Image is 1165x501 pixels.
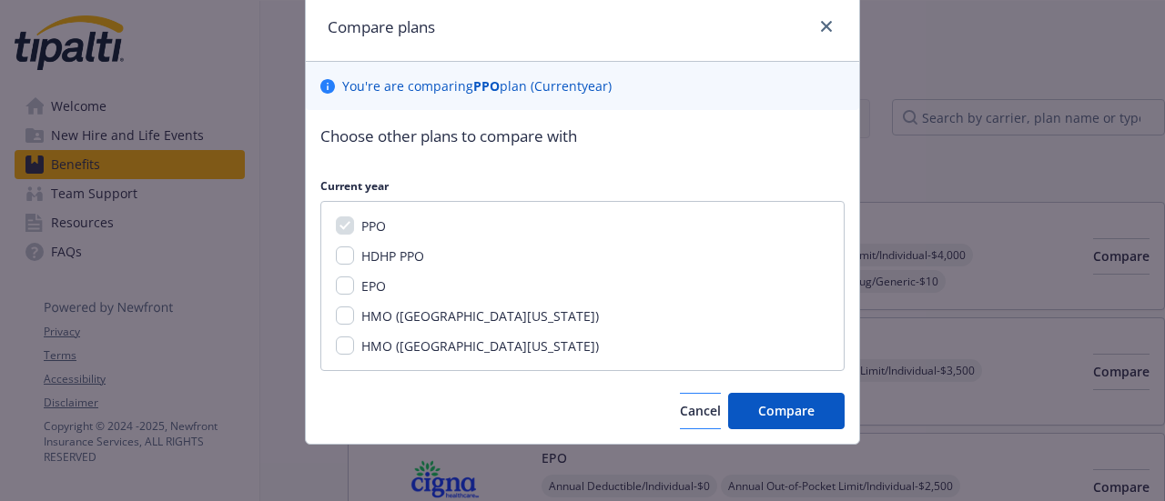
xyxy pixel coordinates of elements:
h1: Compare plans [328,15,435,39]
a: close [815,15,837,37]
button: Cancel [680,393,721,429]
p: Current year [320,178,845,194]
span: PPO [361,217,386,235]
span: EPO [361,277,386,295]
button: Compare [728,393,845,429]
span: Cancel [680,402,721,419]
p: Choose other plans to compare with [320,125,845,148]
span: HMO ([GEOGRAPHIC_DATA][US_STATE]) [361,337,599,355]
span: HMO ([GEOGRAPHIC_DATA][US_STATE]) [361,307,599,325]
p: You ' re are comparing plan ( Current year) [342,76,612,95]
span: HDHP PPO [361,247,424,265]
span: Compare [758,402,815,419]
b: PPO [473,77,500,95]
